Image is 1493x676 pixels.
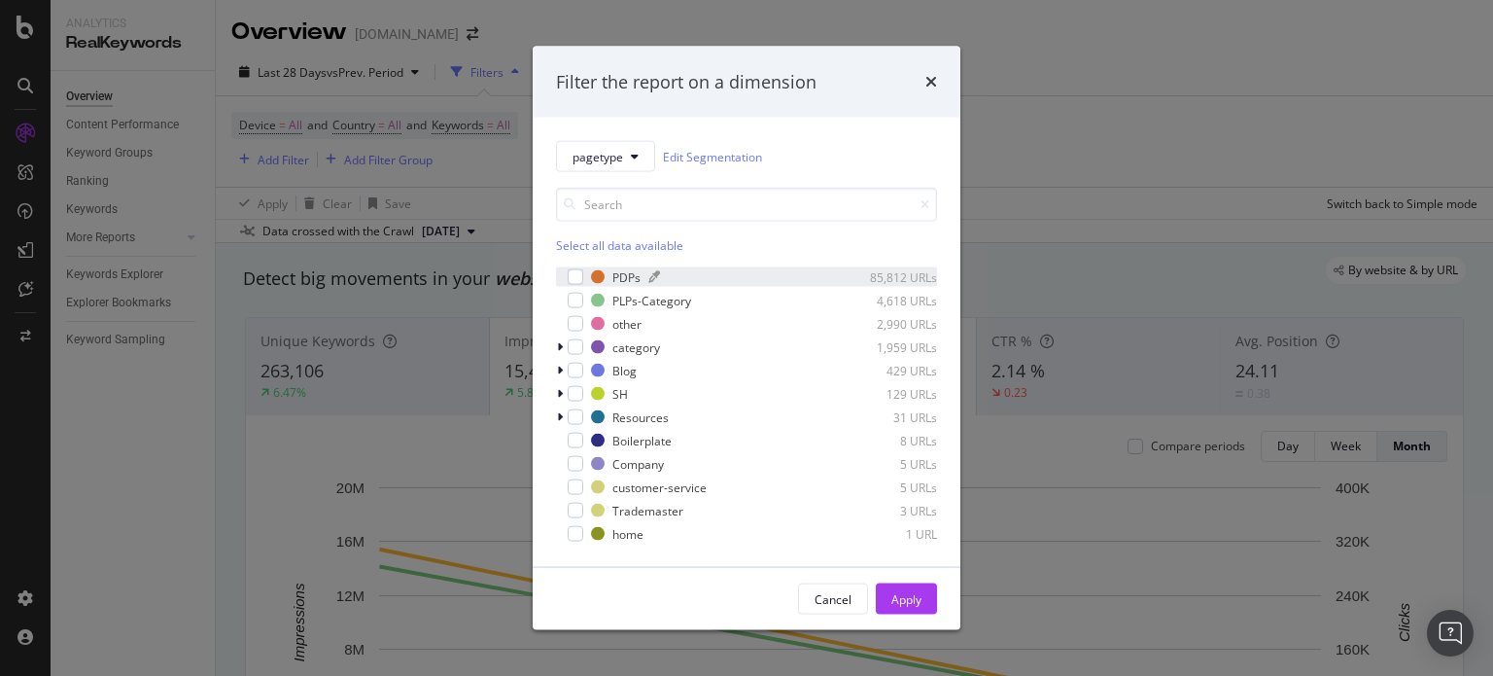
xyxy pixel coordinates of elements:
div: Apply [891,590,921,607]
div: 8 URLs [842,432,937,448]
div: Cancel [815,590,851,607]
div: SH [612,385,628,402]
button: Cancel [798,584,868,615]
div: Blog [612,362,637,378]
div: Open Intercom Messenger [1427,610,1474,657]
span: pagetype [573,148,623,164]
div: Select all data available [556,237,937,254]
div: modal [533,46,960,630]
a: Edit Segmentation [663,146,762,166]
div: category [612,338,660,355]
div: 1 URL [842,525,937,542]
div: Resources [612,409,669,425]
div: PDPs [612,268,641,285]
div: 85,812 URLs [842,268,937,285]
button: pagetype [556,141,655,172]
div: 4,618 URLs [842,292,937,308]
div: 5 URLs [842,479,937,495]
div: times [925,69,937,94]
div: Filter the report on a dimension [556,69,816,94]
div: 129 URLs [842,385,937,402]
div: 429 URLs [842,362,937,378]
div: customer-service [612,479,707,495]
div: 1,959 URLs [842,338,937,355]
div: other [612,315,642,332]
div: Company [612,455,664,472]
div: 3 URLs [842,502,937,518]
div: 31 URLs [842,409,937,425]
input: Search [556,188,937,222]
div: PLPs-Category [612,292,691,308]
div: Trademaster [612,502,683,518]
div: home [612,525,643,542]
div: 2,990 URLs [842,315,937,332]
button: Apply [876,584,937,615]
div: Boilerplate [612,432,672,448]
div: 5 URLs [842,455,937,472]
